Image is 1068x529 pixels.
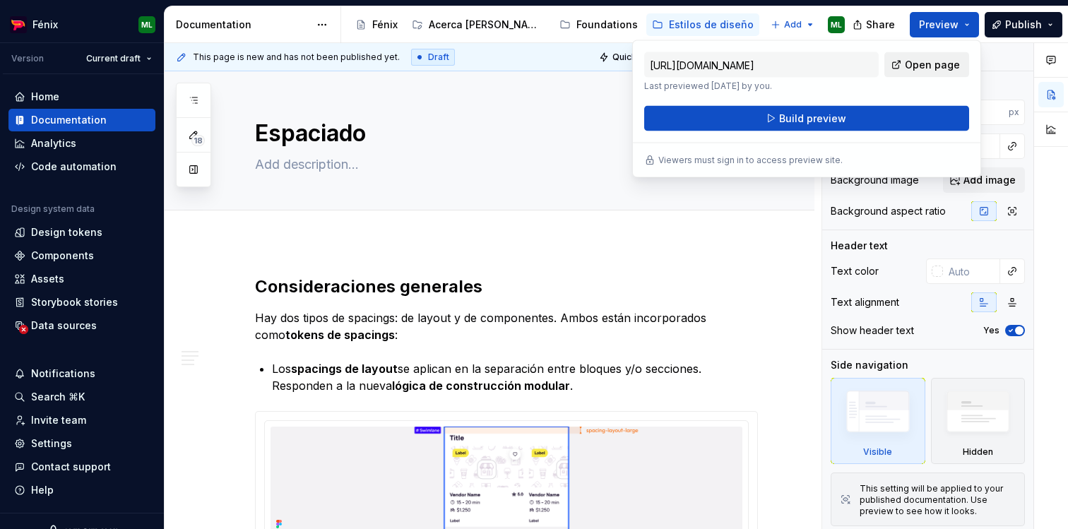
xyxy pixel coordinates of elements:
p: px [1009,107,1019,118]
div: Storybook stories [31,295,118,309]
div: Search ⌘K [31,390,85,404]
div: Fénix [32,18,58,32]
div: Background aspect ratio [831,204,946,218]
a: Code automation [8,155,155,178]
span: Quick preview [612,52,673,63]
a: Open page [884,52,969,78]
img: c22002f0-c20a-4db5-8808-0be8483c155a.png [10,16,27,33]
a: Foundations [554,13,643,36]
a: Fénix [350,13,403,36]
div: Help [31,483,54,497]
div: Foundations [576,18,638,32]
p: Los se aplican en la separación entre bloques y/o secciones. Responden a la nueva . [272,360,758,394]
div: Components [31,249,94,263]
span: This page is new and has not been published yet. [193,52,400,63]
div: Data sources [31,319,97,333]
div: ML [141,19,153,30]
span: Build preview [779,112,846,126]
div: Hidden [931,378,1026,464]
div: Page tree [350,11,764,39]
a: Documentation [8,109,155,131]
div: Documentation [31,113,107,127]
button: Publish [985,12,1062,37]
span: Current draft [86,53,141,64]
div: Text color [831,264,879,278]
div: Home [31,90,59,104]
div: Version [11,53,44,64]
button: Contact support [8,456,155,478]
strong: tokens de spacings [285,328,395,342]
button: Quick preview [595,47,680,67]
div: ML [831,19,842,30]
input: Auto [954,100,1009,125]
div: Assets [31,272,64,286]
a: Components [8,244,155,267]
span: Publish [1005,18,1042,32]
div: Background image [831,173,919,187]
span: Share [866,18,895,32]
a: Invite team [8,409,155,432]
div: Design system data [11,203,95,215]
div: Estilos de diseño [669,18,754,32]
div: Show header text [831,323,914,338]
a: Data sources [8,314,155,337]
h2: Consideraciones generales [255,275,758,298]
button: Share [845,12,904,37]
a: Settings [8,432,155,455]
div: Code automation [31,160,117,174]
a: Home [8,85,155,108]
button: Help [8,479,155,501]
a: Assets [8,268,155,290]
label: Yes [983,325,999,336]
div: Documentation [176,18,309,32]
p: Last previewed [DATE] by you. [644,81,879,92]
a: Analytics [8,132,155,155]
div: Invite team [31,413,86,427]
button: Add [766,15,819,35]
button: Search ⌘K [8,386,155,408]
div: Fénix [372,18,398,32]
button: FénixML [3,9,161,40]
span: Draft [428,52,449,63]
button: Preview [910,12,979,37]
strong: spacings de layout [291,362,398,376]
a: Fundamentos de contenido [762,13,907,36]
p: Hay dos tipos de spacings: de layout y de componentes. Ambos están incorporados como : [255,309,758,343]
div: Visible [863,446,892,458]
div: Design tokens [31,225,102,239]
a: Estilos de diseño [646,13,759,36]
div: This setting will be applied to your published documentation. Use preview to see how it looks. [860,483,1016,517]
span: Open page [905,58,960,72]
div: Header text [831,239,888,253]
span: Add [784,19,802,30]
div: Visible [831,378,925,464]
div: Settings [31,436,72,451]
div: Text alignment [831,295,899,309]
div: Acerca [PERSON_NAME] [429,18,545,32]
a: Design tokens [8,221,155,244]
button: Build preview [644,106,969,131]
input: Auto [943,258,1000,284]
div: Contact support [31,460,111,474]
span: Preview [919,18,959,32]
textarea: Espaciado [252,117,755,150]
div: Hidden [963,446,993,458]
div: Side navigation [831,358,908,372]
button: Current draft [80,49,158,69]
a: Storybook stories [8,291,155,314]
div: Notifications [31,367,95,381]
p: Viewers must sign in to access preview site. [658,155,843,166]
a: Acerca [PERSON_NAME] [406,13,551,36]
span: Add image [963,173,1016,187]
button: Add image [943,167,1025,193]
div: Analytics [31,136,76,150]
button: Notifications [8,362,155,385]
strong: lógica de construcción modular [392,379,570,393]
span: 18 [191,135,205,146]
